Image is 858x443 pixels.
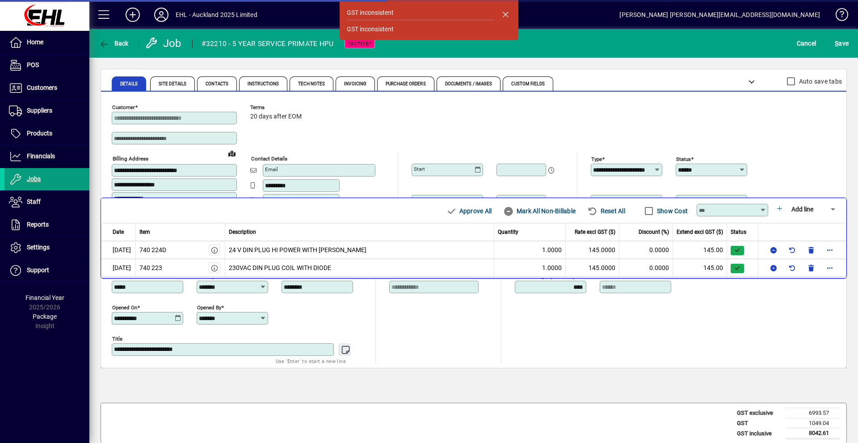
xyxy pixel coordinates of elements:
[202,37,334,51] div: #32210 - 5 YEAR SERVICE PRIMATE HPU
[4,191,89,213] a: Staff
[786,418,840,428] td: 1049.04
[344,82,366,86] span: Invoicing
[584,203,629,219] button: Reset All
[113,228,124,236] span: Date
[4,100,89,122] a: Suppliers
[147,7,176,23] button: Profile
[225,259,495,277] td: 230VAC DIN PLUG COIL WITH DIODE
[655,207,688,215] label: Show Cost
[250,113,302,120] span: 20 days after EOM
[145,36,183,51] div: Job
[386,82,426,86] span: Purchase Orders
[498,228,518,236] span: Quantity
[575,228,615,236] span: Rate excl GST ($)
[120,82,138,86] span: Details
[225,277,495,295] td: Filter Element
[139,263,162,273] div: 740 223
[732,418,786,428] td: GST
[27,84,57,91] span: Customers
[442,203,495,219] button: Approve All
[593,197,600,203] mat-label: Bin
[414,197,423,203] mat-label: Due
[829,2,847,31] a: Knowledge Base
[225,241,495,259] td: 24 V DIN PLUG HI POWER WITH [PERSON_NAME]
[511,82,544,86] span: Custom Fields
[677,228,723,236] span: Extend excl GST ($)
[797,36,816,51] span: Cancel
[27,130,52,137] span: Products
[587,204,625,218] span: Reset All
[25,294,64,301] span: Financial Year
[786,408,840,418] td: 6993.57
[27,107,52,114] span: Suppliers
[248,82,279,86] span: Instructions
[619,241,673,259] td: 0.0000
[139,228,150,236] span: Item
[619,8,820,22] div: [PERSON_NAME] [PERSON_NAME][EMAIL_ADDRESS][DOMAIN_NAME]
[347,25,394,34] div: GST inconsistent
[4,77,89,99] a: Customers
[566,277,619,295] td: 150.0000
[4,145,89,168] a: Financials
[229,228,256,236] span: Description
[33,313,57,320] span: Package
[99,40,129,47] span: Back
[732,428,786,439] td: GST inclusive
[445,82,492,86] span: Documents / Images
[835,36,849,51] span: ave
[414,166,425,172] mat-label: Start
[566,241,619,259] td: 145.0000
[27,175,41,182] span: Jobs
[566,259,619,277] td: 145.0000
[265,166,278,173] mat-label: Email
[27,221,49,228] span: Reports
[112,104,135,110] mat-label: Customer
[542,245,562,255] span: 1.0000
[176,8,257,22] div: EHL - Auckland 2025 Limited
[27,244,50,251] span: Settings
[101,277,136,295] td: [DATE]
[503,204,576,218] span: Mark All Non-Billable
[101,241,136,259] td: [DATE]
[786,428,840,439] td: 8042.61
[619,277,673,295] td: 0.0000
[732,408,786,418] td: GST exclusive
[4,54,89,76] a: POS
[591,156,602,162] mat-label: Type
[101,259,136,277] td: [DATE]
[797,77,842,86] label: Auto save tabs
[795,35,819,51] button: Cancel
[97,35,131,51] button: Back
[27,152,55,160] span: Financials
[4,259,89,282] a: Support
[500,203,579,219] button: Mark All Non-Billable
[4,31,89,54] a: Home
[823,261,837,275] button: More options
[673,277,727,295] td: 150.00
[542,263,562,273] span: 1.0000
[4,214,89,236] a: Reports
[619,259,673,277] td: 0.0000
[446,204,492,218] span: Approve All
[27,198,41,205] span: Staff
[673,241,727,259] td: 145.00
[4,122,89,145] a: Products
[139,245,166,255] div: 740 224D
[89,35,139,51] app-page-header-button: Back
[159,82,186,86] span: Site Details
[27,38,43,46] span: Home
[225,146,239,160] a: View on map
[833,35,851,51] button: Save
[27,61,39,68] span: POS
[823,243,837,257] button: More options
[27,266,49,274] span: Support
[4,236,89,259] a: Settings
[676,156,691,162] mat-label: Status
[639,228,669,236] span: Discount (%)
[678,197,707,203] mat-label: Assigned to
[206,82,228,86] span: Contacts
[118,7,147,23] button: Add
[298,82,325,86] span: Tech Notes
[835,40,838,47] span: S
[250,105,304,110] span: Terms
